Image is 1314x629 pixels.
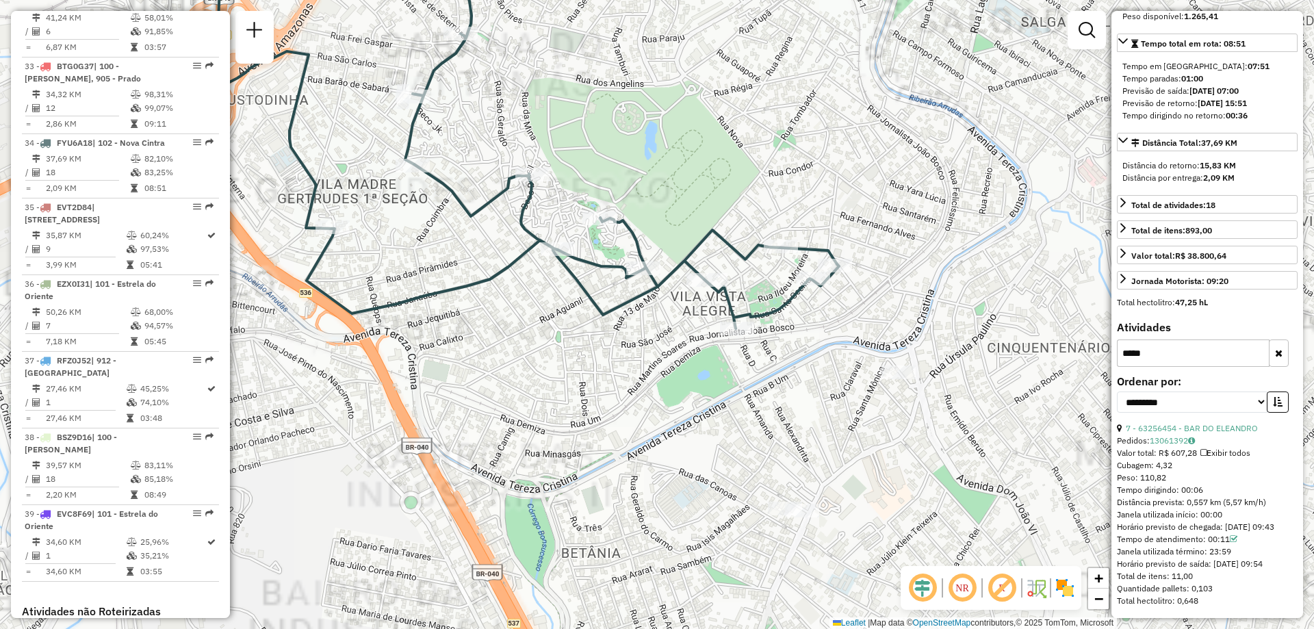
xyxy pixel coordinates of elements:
div: Atividade não roteirizada - BAR IRMAOS CUNHA LTD [881,365,916,379]
i: Rota otimizada [207,385,216,393]
i: % de utilização do peso [131,155,141,163]
em: Rota exportada [205,279,214,287]
td: 1 [45,549,126,563]
span: 37,69 KM [1201,138,1237,148]
em: Opções [193,509,201,517]
i: Tempo total em rota [131,120,138,128]
i: Tempo total em rota [131,43,138,51]
em: Rota exportada [205,509,214,517]
em: Opções [193,138,201,146]
div: Map data © contributors,© 2025 TomTom, Microsoft [829,617,1117,629]
span: | 101 - Estrela do Oriente [25,509,158,531]
em: Opções [193,203,201,211]
a: Nova sessão e pesquisa [241,16,268,47]
td: 35,87 KM [45,229,126,242]
td: 37,69 KM [45,152,130,166]
span: | 912 - [GEOGRAPHIC_DATA] [25,355,116,378]
td: 03:48 [140,411,206,425]
span: | 101 - Estrela do Oriente [25,279,156,301]
span: 39 - [25,509,158,531]
div: Valor total: [1131,250,1226,262]
i: Total de Atividades [32,552,40,560]
strong: 47,25 hL [1175,297,1208,307]
td: 27,46 KM [45,382,126,396]
div: Total hectolitro: 0,648 [1117,595,1298,607]
button: Ordem crescente [1267,391,1289,413]
span: Tempo total em rota: 08:51 [1141,38,1246,49]
td: 08:51 [144,181,213,195]
span: 34 - [25,138,165,148]
a: Zoom out [1088,589,1109,609]
td: / [25,472,31,486]
i: % de utilização da cubagem [131,475,141,483]
i: % de utilização do peso [131,90,141,99]
td: = [25,488,31,502]
span: Exibir todos [1200,448,1250,458]
td: / [25,242,31,256]
div: Valor total: R$ 607,28 [1117,447,1298,459]
i: % de utilização do peso [127,538,137,546]
a: Zoom in [1088,568,1109,589]
div: Atividade não roteirizada - POINT BEER BETANIA L [768,502,802,515]
td: 97,53% [140,242,206,256]
div: Janela utilizada início: 00:00 [1117,509,1298,521]
span: RFZ0J52 [57,355,91,365]
td: = [25,117,31,131]
td: 68,00% [144,305,213,319]
i: Tempo total em rota [131,184,138,192]
em: Rota exportada [205,356,214,364]
div: Quantidade pallets: 0,103 [1117,582,1298,595]
strong: 00:36 [1226,110,1248,120]
a: Exibir filtros [1073,16,1100,44]
td: 39,57 KM [45,459,130,472]
td: 35,21% [140,549,206,563]
div: Previsão de retorno: [1122,97,1292,110]
td: 99,07% [144,101,213,115]
td: = [25,40,31,54]
em: Rota exportada [205,203,214,211]
span: 33 - [25,61,141,84]
td: 6 [45,25,130,38]
span: 35 - [25,202,100,224]
td: / [25,166,31,179]
i: % de utilização da cubagem [131,322,141,330]
td: 08:49 [144,488,213,502]
div: Horário previsto de chegada: [DATE] 09:43 [1117,521,1298,533]
span: Ocultar NR [946,572,979,604]
span: Cubagem: 4,32 [1117,460,1172,470]
span: − [1094,590,1103,607]
div: Distância por entrega: [1122,172,1292,184]
td: 03:55 [140,565,206,578]
i: % de utilização da cubagem [127,552,137,560]
div: Distância do retorno: [1122,159,1292,172]
i: Distância Total [32,14,40,22]
td: 45,25% [140,382,206,396]
i: Total de Atividades [32,475,40,483]
a: 7 - 63256454 - BAR DO ELEANDRO [1126,423,1258,433]
strong: 1.265,41 [1184,11,1218,21]
td: 05:45 [144,335,213,348]
div: Peso disponível: [1122,10,1292,23]
a: Com service time [1230,534,1237,544]
td: 6,87 KM [45,40,130,54]
div: Tempo em [GEOGRAPHIC_DATA]: [1122,60,1292,73]
i: Rota otimizada [207,538,216,546]
div: Total hectolitro: [1117,296,1298,309]
td: 82,10% [144,152,213,166]
div: Pedidos: [1117,435,1298,447]
span: Ocultar deslocamento [906,572,939,604]
i: Tempo total em rota [127,567,133,576]
em: Rota exportada [205,62,214,70]
em: Opções [193,433,201,441]
em: Opções [193,356,201,364]
td: 18 [45,472,130,486]
div: Jornada Motorista: 09:20 [1131,275,1228,287]
div: Distância Total:37,69 KM [1117,154,1298,190]
div: Distância prevista: 0,557 km (5,57 km/h) [1117,496,1298,509]
td: = [25,565,31,578]
span: 36 - [25,279,156,301]
i: Total de Atividades [32,104,40,112]
td: 2,86 KM [45,117,130,131]
a: Tempo total em rota: 08:51 [1117,34,1298,52]
h4: Atividades [1117,321,1298,334]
